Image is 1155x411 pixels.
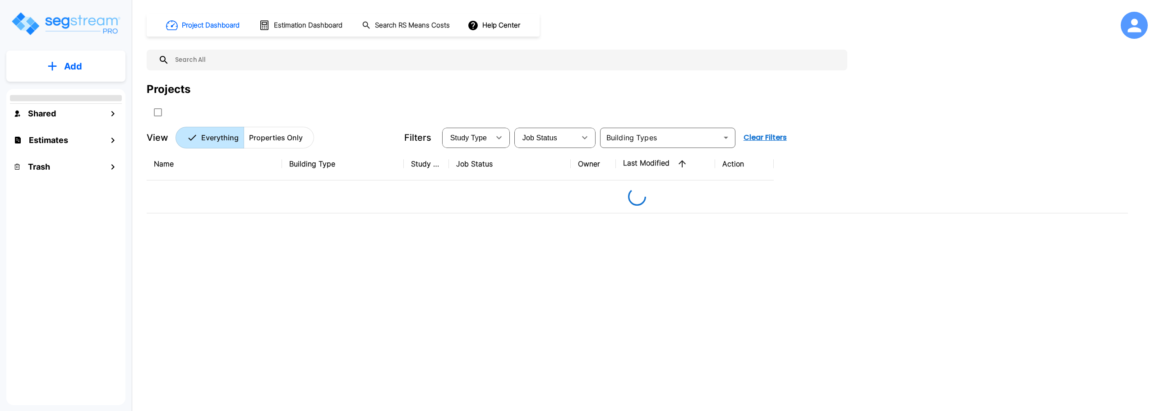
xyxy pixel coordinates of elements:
[29,134,68,146] h1: Estimates
[282,148,404,180] th: Building Type
[358,17,455,34] button: Search RS Means Costs
[274,20,342,31] h1: Estimation Dashboard
[201,132,239,143] p: Everything
[522,134,557,142] span: Job Status
[147,148,282,180] th: Name
[404,131,431,144] p: Filters
[720,131,732,144] button: Open
[616,148,715,180] th: Last Modified
[249,132,303,143] p: Properties Only
[375,20,450,31] h1: Search RS Means Costs
[449,148,571,180] th: Job Status
[64,60,82,73] p: Add
[255,16,347,35] button: Estimation Dashboard
[516,125,576,150] div: Select
[450,134,487,142] span: Study Type
[176,127,244,148] button: Everything
[182,20,240,31] h1: Project Dashboard
[715,148,774,180] th: Action
[28,161,50,173] h1: Trash
[176,127,314,148] div: Platform
[571,148,616,180] th: Owner
[740,129,790,147] button: Clear Filters
[147,131,168,144] p: View
[404,148,449,180] th: Study Type
[149,103,167,121] button: SelectAll
[169,50,843,70] input: Search All
[10,11,121,37] img: Logo
[466,17,524,34] button: Help Center
[6,53,125,79] button: Add
[444,125,490,150] div: Select
[28,107,56,120] h1: Shared
[603,131,718,144] input: Building Types
[244,127,314,148] button: Properties Only
[162,15,245,35] button: Project Dashboard
[147,81,190,97] div: Projects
